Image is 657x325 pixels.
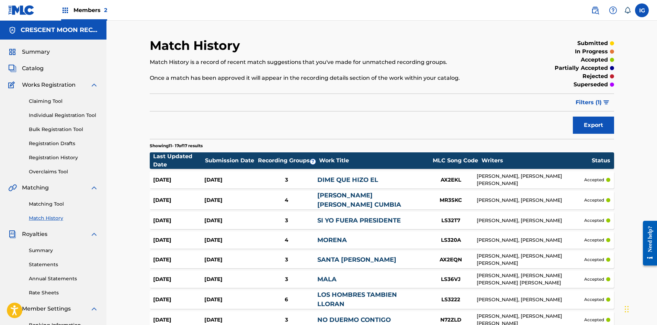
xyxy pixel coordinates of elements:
[581,56,608,64] p: accepted
[29,261,98,268] a: Statements
[317,176,378,184] a: DIME QUE HIZO EL
[477,272,585,286] div: [PERSON_NAME], [PERSON_NAME] [PERSON_NAME] [PERSON_NAME]
[575,47,608,56] p: in progress
[150,74,507,82] p: Once a match has been approved it will appear in the recording details section of the work within...
[8,26,16,34] img: Accounts
[22,64,44,73] span: Catalog
[603,100,609,105] img: filter
[29,215,98,222] a: Match History
[29,275,98,282] a: Annual Statements
[574,80,608,89] p: superseded
[477,252,585,267] div: [PERSON_NAME], [PERSON_NAME] [PERSON_NAME]
[425,296,477,304] div: LS3222
[153,316,204,324] div: [DATE]
[204,217,256,225] div: [DATE]
[22,230,47,238] span: Royalties
[204,256,256,264] div: [DATE]
[571,94,614,111] button: Filters (1)
[609,6,617,14] img: help
[584,177,604,183] p: accepted
[592,156,610,165] div: Status
[90,81,98,89] img: expand
[425,316,477,324] div: N72ZLD
[61,6,69,14] img: Top Rightsholders
[204,316,256,324] div: [DATE]
[29,154,98,161] a: Registration History
[22,81,76,89] span: Works Registration
[256,275,317,283] div: 3
[477,296,585,303] div: [PERSON_NAME], [PERSON_NAME]
[638,216,657,271] iframe: Resource Center
[624,7,631,14] div: Notifications
[477,197,585,204] div: [PERSON_NAME], [PERSON_NAME]
[90,305,98,313] img: expand
[584,197,604,203] p: accepted
[256,316,317,324] div: 3
[256,176,317,184] div: 3
[204,236,256,244] div: [DATE]
[150,143,203,149] p: Showing 11 - 17 of 17 results
[256,256,317,264] div: 3
[8,305,16,313] img: Member Settings
[425,256,477,264] div: AX2EQN
[257,156,319,165] div: Recording Groups
[104,7,107,13] span: 2
[204,176,256,184] div: [DATE]
[623,292,657,325] iframe: Chat Widget
[29,126,98,133] a: Bulk Registration Tool
[582,72,608,80] p: rejected
[73,6,107,14] span: Members
[22,184,49,192] span: Matching
[153,256,204,264] div: [DATE]
[8,48,50,56] a: SummarySummary
[8,5,35,15] img: MLC Logo
[22,48,50,56] span: Summary
[425,275,477,283] div: LS36VJ
[317,256,396,263] a: SANTA [PERSON_NAME]
[477,237,585,244] div: [PERSON_NAME], [PERSON_NAME]
[153,236,204,244] div: [DATE]
[22,305,71,313] span: Member Settings
[29,247,98,254] a: Summary
[425,217,477,225] div: LS32T7
[8,64,16,73] img: Catalog
[425,236,477,244] div: LS320A
[8,230,16,238] img: Royalties
[256,236,317,244] div: 4
[310,159,316,164] span: ?
[204,296,256,304] div: [DATE]
[625,299,629,319] div: Drag
[482,156,591,165] div: Writers
[584,257,604,263] p: accepted
[256,196,317,204] div: 4
[256,296,317,304] div: 6
[153,275,204,283] div: [DATE]
[90,230,98,238] img: expand
[8,48,16,56] img: Summary
[29,201,98,208] a: Matching Tool
[29,168,98,175] a: Overclaims Tool
[29,112,98,119] a: Individual Registration Tool
[153,217,204,225] div: [DATE]
[21,26,98,34] h5: CRESCENT MOON RECORDS PUBLISHING
[153,176,204,184] div: [DATE]
[8,184,17,192] img: Matching
[573,117,614,134] button: Export
[8,64,44,73] a: CatalogCatalog
[153,296,204,304] div: [DATE]
[425,196,477,204] div: MR3SKC
[317,217,401,224] a: SI YO FUERA PRESIDENTE
[150,58,507,66] p: Match History is a record of recent match suggestions that you've made for unmatched recording gr...
[588,3,602,17] a: Public Search
[204,275,256,283] div: [DATE]
[317,192,401,208] a: [PERSON_NAME] [PERSON_NAME] CUMBIA
[477,217,585,224] div: [PERSON_NAME], [PERSON_NAME]
[317,275,337,283] a: MALA
[606,3,620,17] div: Help
[29,289,98,296] a: Rate Sheets
[205,156,257,165] div: Submission Date
[425,176,477,184] div: AX2EKL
